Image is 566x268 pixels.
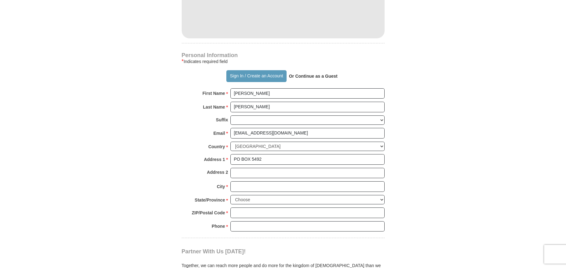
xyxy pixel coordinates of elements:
strong: Last Name [203,103,225,111]
strong: City [217,182,225,191]
strong: Or Continue as a Guest [289,74,337,79]
strong: Address 2 [207,168,228,177]
span: Partner With Us [DATE]! [182,248,246,255]
strong: Address 1 [204,155,225,164]
button: Sign In / Create an Account [226,70,287,82]
strong: Phone [212,222,225,231]
strong: First Name [203,89,225,98]
strong: State/Province [195,196,225,204]
strong: Country [208,142,225,151]
div: Indicates required field [182,58,385,65]
strong: Suffix [216,115,228,124]
h4: Personal Information [182,53,385,58]
strong: ZIP/Postal Code [192,208,225,217]
strong: Email [214,129,225,138]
